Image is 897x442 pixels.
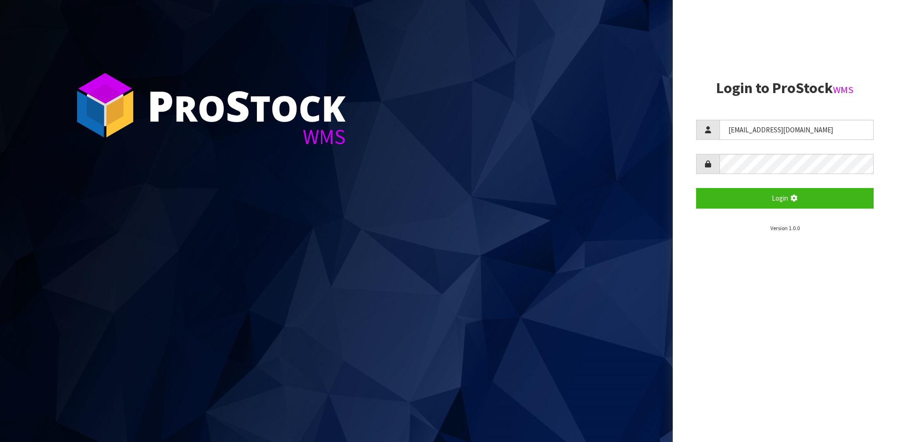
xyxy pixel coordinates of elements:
small: WMS [833,84,854,96]
span: P [147,77,174,134]
input: Username [719,120,874,140]
h2: Login to ProStock [696,80,874,96]
button: Login [696,188,874,208]
div: WMS [147,126,346,147]
span: S [226,77,250,134]
img: ProStock Cube [70,70,140,140]
small: Version 1.0.0 [770,225,800,232]
div: ro tock [147,84,346,126]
